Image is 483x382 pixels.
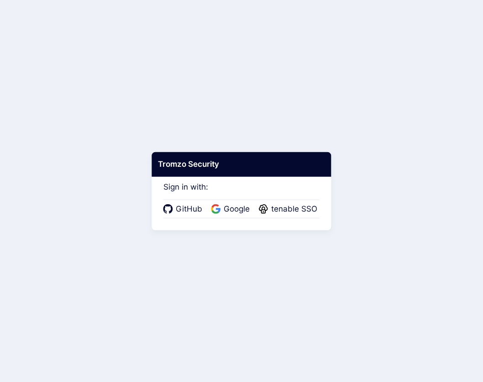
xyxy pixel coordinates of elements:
span: tenable SSO [268,203,320,215]
a: Google [211,203,252,215]
a: tenable SSO [259,203,320,215]
span: Google [221,203,252,215]
a: GitHub [163,203,205,215]
div: Tromzo Security [152,152,331,177]
span: GitHub [173,203,205,215]
div: Sign in with: [163,170,320,218]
